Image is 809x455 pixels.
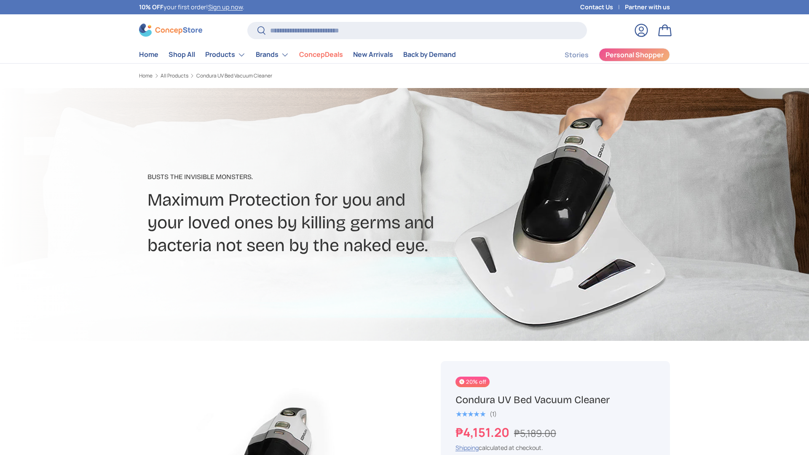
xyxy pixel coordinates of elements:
[161,73,188,78] a: All Products
[490,411,497,417] div: (1)
[205,46,246,63] a: Products
[256,46,289,63] a: Brands
[200,46,251,63] summary: Products
[169,46,195,63] a: Shop All
[208,3,243,11] a: Sign up now
[403,46,456,63] a: Back by Demand
[139,46,456,63] nav: Primary
[139,72,421,80] nav: Breadcrumbs
[139,3,163,11] strong: 10% OFF
[605,51,664,58] span: Personal Shopper
[599,48,670,62] a: Personal Shopper
[299,46,343,63] a: ConcepDeals
[455,410,485,418] div: 5.0 out of 5.0 stars
[139,24,202,37] img: ConcepStore
[196,73,272,78] a: Condura UV Bed Vacuum Cleaner
[147,189,471,257] h2: Maximum Protection for you and your loved ones by killing germs and bacteria not seen by the nake...
[455,444,479,452] a: Shipping
[455,409,497,418] a: 5.0 out of 5.0 stars (1)
[139,3,244,12] p: your first order! .
[455,424,512,441] strong: ₱4,151.20
[455,443,655,452] div: calculated at checkout.
[139,73,153,78] a: Home
[139,46,158,63] a: Home
[514,426,556,440] s: ₱5,189.00
[455,393,655,407] h1: Condura UV Bed Vacuum Cleaner
[580,3,625,12] a: Contact Us
[455,410,485,418] span: ★★★★★
[625,3,670,12] a: Partner with us
[251,46,294,63] summary: Brands
[455,377,490,387] span: 20% off
[544,46,670,63] nav: Secondary
[353,46,393,63] a: New Arrivals
[565,47,589,63] a: Stories
[147,172,471,182] p: Busts The Invisible Monsters​.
